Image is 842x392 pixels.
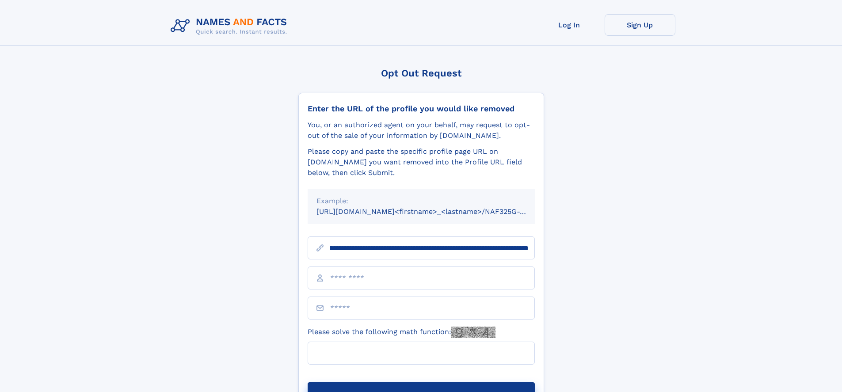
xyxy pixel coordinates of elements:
[316,196,526,206] div: Example:
[298,68,544,79] div: Opt Out Request
[308,104,535,114] div: Enter the URL of the profile you would like removed
[308,146,535,178] div: Please copy and paste the specific profile page URL on [DOMAIN_NAME] you want removed into the Pr...
[316,207,552,216] small: [URL][DOMAIN_NAME]<firstname>_<lastname>/NAF325G-xxxxxxxx
[605,14,675,36] a: Sign Up
[167,14,294,38] img: Logo Names and Facts
[534,14,605,36] a: Log In
[308,120,535,141] div: You, or an authorized agent on your behalf, may request to opt-out of the sale of your informatio...
[308,327,495,338] label: Please solve the following math function:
